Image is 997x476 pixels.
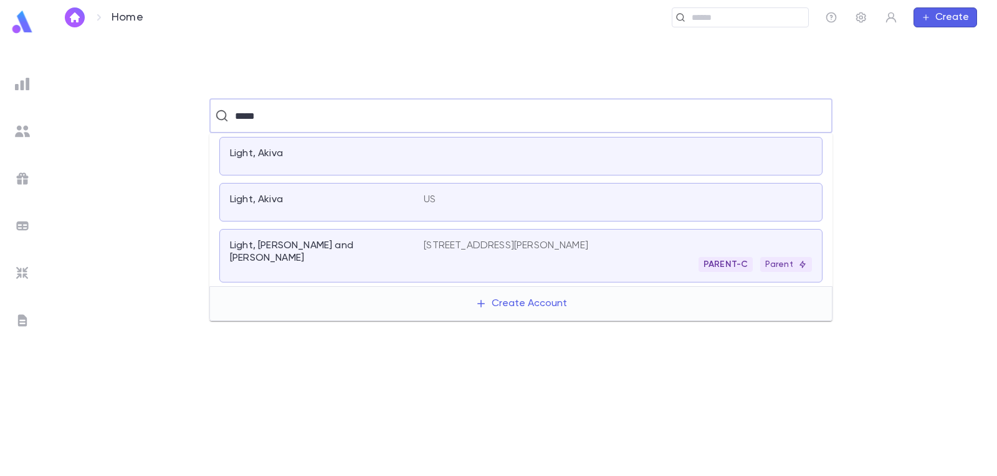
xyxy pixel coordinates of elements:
[15,124,30,139] img: students_grey.60c7aba0da46da39d6d829b817ac14fc.svg
[15,77,30,91] img: reports_grey.c525e4749d1bce6a11f5fe2a8de1b229.svg
[230,147,283,160] p: Light, Akiva
[112,11,143,24] p: Home
[424,194,436,206] p: US
[67,12,82,22] img: home_white.a664292cf8c1dea59945f0da9f25487c.svg
[15,266,30,281] img: imports_grey.530a8a0e642e233f2baf0ef88e8c9fcb.svg
[15,313,30,328] img: letters_grey.7941b92b52307dd3b8a917253454ce1c.svg
[10,10,35,34] img: logo
[230,240,409,264] p: Light, [PERSON_NAME] and [PERSON_NAME]
[914,7,977,27] button: Create
[699,259,753,269] span: PARENT-C
[15,171,30,186] img: campaigns_grey.99e729a5f7ee94e3726e6486bddda8f1.svg
[465,292,577,315] button: Create Account
[230,194,283,206] p: Light, Akiva
[765,259,807,269] p: Parent
[15,218,30,233] img: batches_grey.339ca447c9d9533ef1741baa751efc33.svg
[424,240,588,252] p: [STREET_ADDRESS][PERSON_NAME]
[760,257,812,272] div: Parent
